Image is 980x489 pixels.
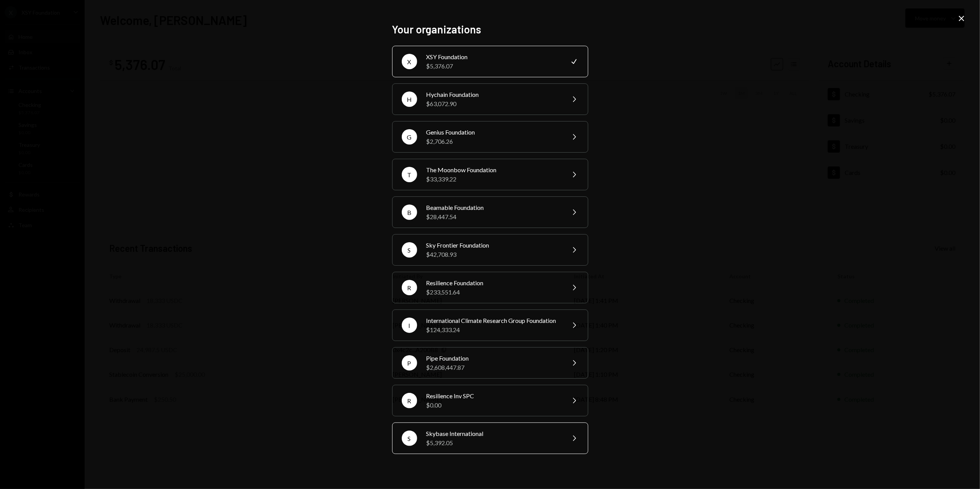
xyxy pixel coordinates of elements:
div: Resilience Foundation [426,278,560,288]
div: $2,608,447.87 [426,363,560,372]
div: X [402,54,417,69]
div: $5,376.07 [426,62,560,71]
button: PPipe Foundation$2,608,447.87 [392,347,588,379]
button: GGenius Foundation$2,706.26 [392,121,588,153]
div: H [402,91,417,107]
div: $2,706.26 [426,137,560,146]
div: R [402,393,417,408]
div: Genius Foundation [426,128,560,137]
div: I [402,318,417,333]
div: Sky Frontier Foundation [426,241,560,250]
div: Beamable Foundation [426,203,560,212]
div: XSY Foundation [426,52,560,62]
div: $233,551.64 [426,288,560,297]
div: International Climate Research Group Foundation [426,316,560,325]
div: Pipe Foundation [426,354,560,363]
div: P [402,355,417,371]
button: SSkybase International$5,392.05 [392,422,588,454]
div: $124,333.24 [426,325,560,334]
div: R [402,280,417,295]
h2: Your organizations [392,22,588,37]
div: Skybase International [426,429,560,438]
div: Hychain Foundation [426,90,560,99]
button: RResilience Inv SPC$0.00 [392,385,588,416]
div: $42,708.93 [426,250,560,259]
div: Resilience Inv SPC [426,391,560,401]
div: $63,072.90 [426,99,560,108]
div: T [402,167,417,182]
div: $5,392.05 [426,438,560,447]
div: S [402,242,417,258]
div: $33,339.22 [426,175,560,184]
button: TThe Moonbow Foundation$33,339.22 [392,159,588,190]
button: XXSY Foundation$5,376.07 [392,46,588,77]
button: RResilience Foundation$233,551.64 [392,272,588,303]
div: S [402,431,417,446]
div: The Moonbow Foundation [426,165,560,175]
button: SSky Frontier Foundation$42,708.93 [392,234,588,266]
button: IInternational Climate Research Group Foundation$124,333.24 [392,309,588,341]
div: $28,447.54 [426,212,560,221]
div: B [402,205,417,220]
div: G [402,129,417,145]
button: HHychain Foundation$63,072.90 [392,83,588,115]
div: $0.00 [426,401,560,410]
button: BBeamable Foundation$28,447.54 [392,196,588,228]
